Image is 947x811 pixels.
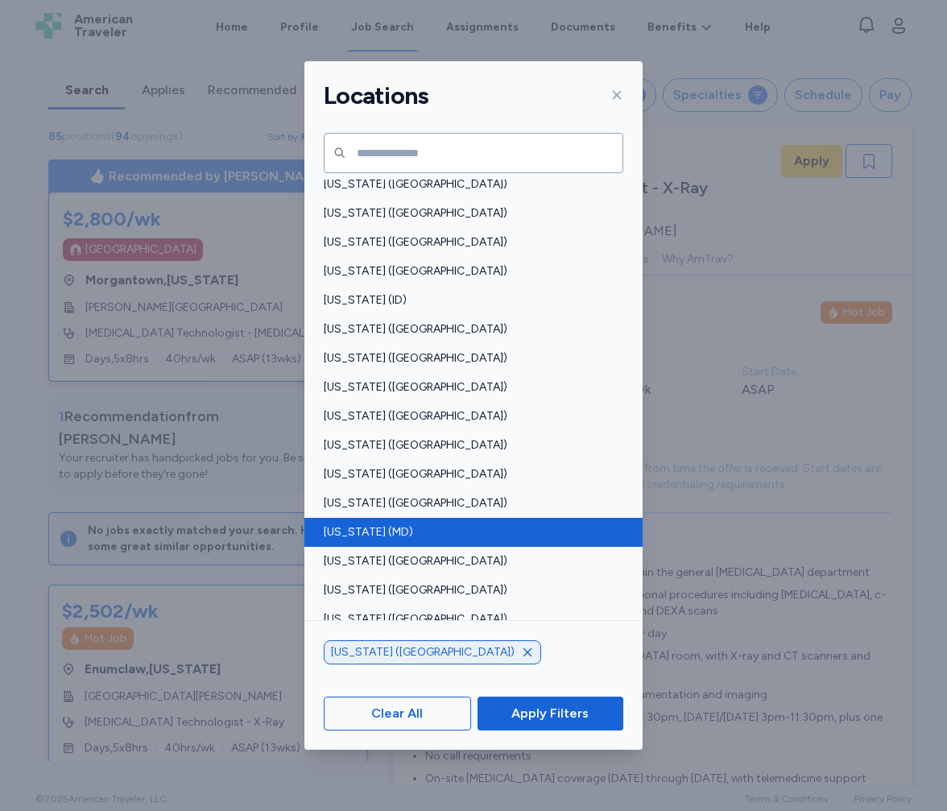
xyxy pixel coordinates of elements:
[324,408,614,424] span: [US_STATE] ([GEOGRAPHIC_DATA])
[324,582,614,598] span: [US_STATE] ([GEOGRAPHIC_DATA])
[324,81,428,111] h1: Locations
[324,466,614,482] span: [US_STATE] ([GEOGRAPHIC_DATA])
[324,205,614,221] span: [US_STATE] ([GEOGRAPHIC_DATA])
[324,437,614,453] span: [US_STATE] ([GEOGRAPHIC_DATA])
[371,704,423,723] span: Clear All
[324,524,614,540] span: [US_STATE] (MD)
[324,292,614,308] span: [US_STATE] (ID)
[324,321,614,337] span: [US_STATE] ([GEOGRAPHIC_DATA])
[324,350,614,366] span: [US_STATE] ([GEOGRAPHIC_DATA])
[324,553,614,569] span: [US_STATE] ([GEOGRAPHIC_DATA])
[324,263,614,279] span: [US_STATE] ([GEOGRAPHIC_DATA])
[324,234,614,250] span: [US_STATE] ([GEOGRAPHIC_DATA])
[324,495,614,511] span: [US_STATE] ([GEOGRAPHIC_DATA])
[478,697,623,730] button: Apply Filters
[324,176,614,192] span: [US_STATE] ([GEOGRAPHIC_DATA])
[324,697,471,730] button: Clear All
[324,379,614,395] span: [US_STATE] ([GEOGRAPHIC_DATA])
[511,704,589,723] span: Apply Filters
[331,644,515,660] span: [US_STATE] ([GEOGRAPHIC_DATA])
[324,611,614,627] span: [US_STATE] ([GEOGRAPHIC_DATA])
